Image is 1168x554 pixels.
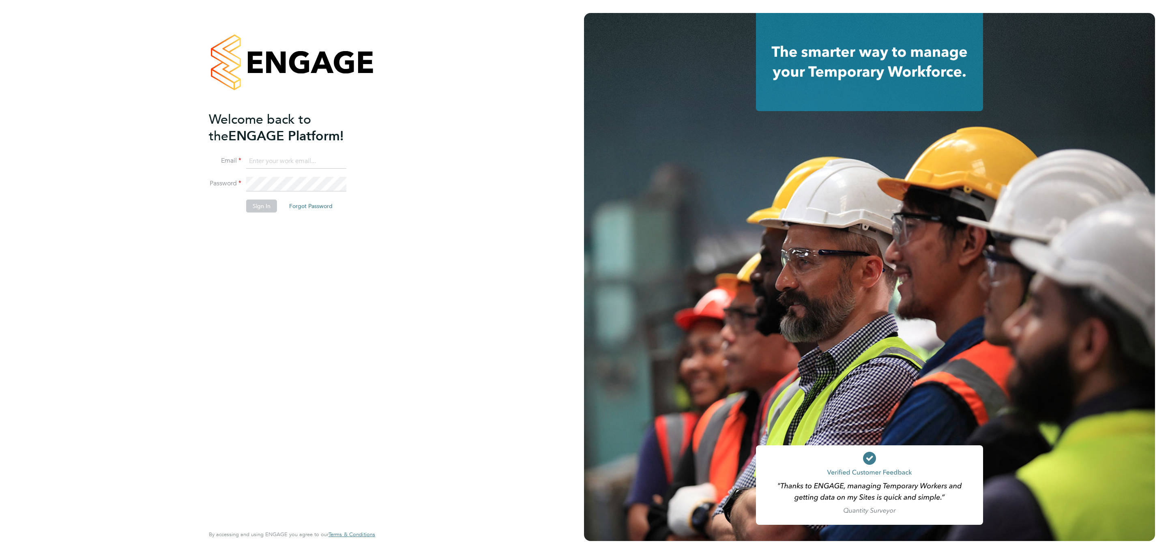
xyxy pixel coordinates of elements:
button: Sign In [246,200,277,213]
span: By accessing and using ENGAGE you agree to our [209,531,375,538]
button: Forgot Password [283,200,339,213]
input: Enter your work email... [246,154,346,169]
label: Password [209,179,241,188]
span: Welcome back to the [209,112,311,144]
a: Terms & Conditions [328,531,375,538]
label: Email [209,157,241,165]
h2: ENGAGE Platform! [209,111,367,144]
